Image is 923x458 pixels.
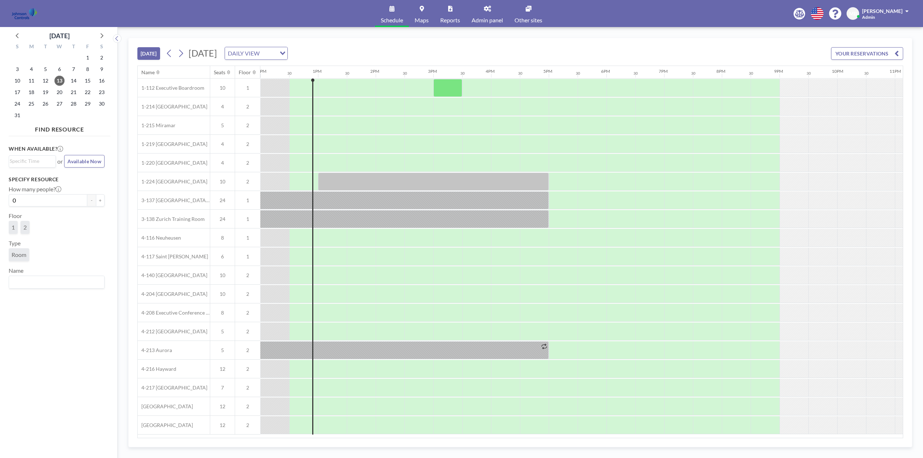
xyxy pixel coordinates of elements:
[370,68,379,74] div: 2PM
[10,277,100,287] input: Search for option
[415,17,429,23] span: Maps
[39,43,53,52] div: T
[864,71,869,76] div: 30
[40,76,50,86] span: Tuesday, August 12, 2025
[138,253,208,260] span: 4-117 Saint [PERSON_NAME]
[235,122,260,129] span: 2
[235,103,260,110] span: 2
[97,87,107,97] span: Saturday, August 23, 2025
[10,157,52,165] input: Search for option
[691,71,695,76] div: 30
[69,87,79,97] span: Thursday, August 21, 2025
[239,69,251,76] div: Floor
[345,71,349,76] div: 30
[235,253,260,260] span: 1
[138,85,204,91] span: 1-112 Executive Boardroom
[849,10,857,17] span: MB
[235,141,260,147] span: 2
[138,272,207,279] span: 4-140 [GEOGRAPHIC_DATA]
[235,235,260,241] span: 1
[138,103,207,110] span: 1-214 [GEOGRAPHIC_DATA]
[97,76,107,86] span: Saturday, August 16, 2025
[97,64,107,74] span: Saturday, August 9, 2025
[138,216,205,222] span: 3-138 Zurich Training Room
[54,64,65,74] span: Wednesday, August 6, 2025
[486,68,495,74] div: 4PM
[472,17,503,23] span: Admin panel
[97,53,107,63] span: Saturday, August 2, 2025
[543,68,552,74] div: 5PM
[138,178,207,185] span: 1-224 [GEOGRAPHIC_DATA]
[9,212,22,219] label: Floor
[210,85,235,91] span: 10
[12,224,15,231] span: 1
[49,31,70,41] div: [DATE]
[57,158,63,165] span: or
[381,17,403,23] span: Schedule
[9,276,104,288] div: Search for option
[235,85,260,91] span: 1
[12,6,37,21] img: organization-logo
[137,47,160,60] button: [DATE]
[235,160,260,166] span: 2
[9,123,110,133] h4: FIND RESOURCE
[12,76,22,86] span: Sunday, August 10, 2025
[97,99,107,109] span: Saturday, August 30, 2025
[659,68,668,74] div: 7PM
[64,155,105,168] button: Available Now
[287,71,292,76] div: 30
[210,347,235,353] span: 5
[210,291,235,297] span: 10
[716,68,725,74] div: 8PM
[67,158,101,164] span: Available Now
[601,68,610,74] div: 6PM
[54,76,65,86] span: Wednesday, August 13, 2025
[138,160,207,166] span: 1-220 [GEOGRAPHIC_DATA]
[403,71,407,76] div: 30
[235,178,260,185] span: 2
[83,76,93,86] span: Friday, August 15, 2025
[235,347,260,353] span: 2
[235,310,260,316] span: 2
[138,122,176,129] span: 1-215 Miramar
[210,122,235,129] span: 5
[210,197,235,204] span: 24
[10,43,25,52] div: S
[66,43,80,52] div: T
[235,291,260,297] span: 2
[226,49,261,58] span: DAILY VIEW
[69,64,79,74] span: Thursday, August 7, 2025
[749,71,753,76] div: 30
[54,99,65,109] span: Wednesday, August 27, 2025
[25,43,39,52] div: M
[235,328,260,335] span: 2
[313,68,322,74] div: 1PM
[138,197,210,204] span: 3-137 [GEOGRAPHIC_DATA] Training Room
[12,64,22,74] span: Sunday, August 3, 2025
[96,194,105,206] button: +
[9,156,56,166] div: Search for option
[576,71,580,76] div: 30
[235,384,260,391] span: 2
[53,43,67,52] div: W
[40,87,50,97] span: Tuesday, August 19, 2025
[889,68,901,74] div: 11PM
[26,76,36,86] span: Monday, August 11, 2025
[831,47,903,60] button: YOUR RESERVATIONS
[210,235,235,241] span: 8
[69,76,79,86] span: Thursday, August 14, 2025
[40,64,50,74] span: Tuesday, August 5, 2025
[138,235,181,241] span: 4-116 Neuheusen
[83,53,93,63] span: Friday, August 1, 2025
[54,87,65,97] span: Wednesday, August 20, 2025
[235,422,260,428] span: 2
[255,68,266,74] div: 12PM
[12,87,22,97] span: Sunday, August 17, 2025
[862,14,875,20] span: Admin
[210,384,235,391] span: 7
[460,71,465,76] div: 30
[138,141,207,147] span: 1-219 [GEOGRAPHIC_DATA]
[235,216,260,222] span: 1
[774,68,783,74] div: 9PM
[80,43,94,52] div: F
